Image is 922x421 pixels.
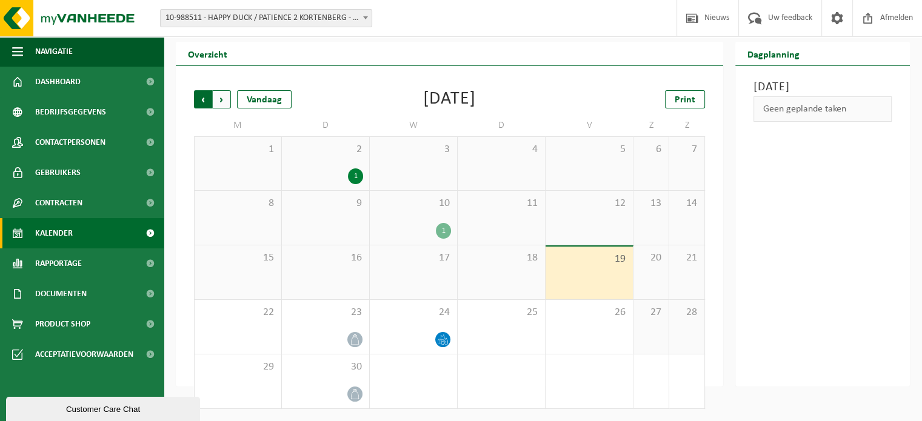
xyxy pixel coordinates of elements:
div: 1 [348,168,363,184]
td: Z [633,114,669,136]
span: 15 [201,251,275,265]
span: 1 [201,143,275,156]
span: 17 [376,251,451,265]
div: Geen geplande taken [753,96,892,122]
span: 23 [288,306,363,319]
span: 27 [640,306,663,319]
span: 7 [675,143,698,156]
div: [DATE] [423,90,476,108]
td: V [546,114,633,136]
h3: [DATE] [753,78,892,96]
span: Contracten [35,188,82,218]
span: 4 [464,143,539,156]
span: Documenten [35,279,87,309]
span: 22 [201,306,275,319]
a: Print [665,90,705,108]
h2: Dagplanning [735,42,812,65]
span: 6 [640,143,663,156]
span: 24 [376,306,451,319]
span: 19 [552,253,627,266]
iframe: chat widget [6,394,202,421]
span: 26 [552,306,627,319]
span: Acceptatievoorwaarden [35,339,133,370]
span: 10-988511 - HAPPY DUCK / PATIENCE 2 KORTENBERG - EVERBERG [160,9,372,27]
span: 13 [640,197,663,210]
span: 28 [675,306,698,319]
span: Kalender [35,218,73,248]
span: Rapportage [35,248,82,279]
span: 16 [288,251,363,265]
span: 11 [464,197,539,210]
span: 30 [288,360,363,374]
td: W [370,114,458,136]
div: Vandaag [237,90,292,108]
span: 10 [376,197,451,210]
span: Bedrijfsgegevens [35,97,106,127]
span: 14 [675,197,698,210]
span: 3 [376,143,451,156]
span: Volgende [213,90,231,108]
span: Contactpersonen [35,127,105,157]
span: 25 [464,306,539,319]
h2: Overzicht [176,42,239,65]
span: 29 [201,360,275,374]
span: Vorige [194,90,212,108]
span: Gebruikers [35,157,81,188]
span: Print [675,95,695,105]
span: 18 [464,251,539,265]
span: 8 [201,197,275,210]
span: 20 [640,251,663,265]
span: 9 [288,197,363,210]
span: 21 [675,251,698,265]
td: Z [669,114,705,136]
td: D [282,114,370,136]
span: 10-988511 - HAPPY DUCK / PATIENCE 2 KORTENBERG - EVERBERG [161,10,372,27]
span: Dashboard [35,67,81,97]
span: Product Shop [35,309,90,339]
span: 5 [552,143,627,156]
div: 1 [436,223,451,239]
td: M [194,114,282,136]
span: Navigatie [35,36,73,67]
td: D [458,114,546,136]
span: 2 [288,143,363,156]
span: 12 [552,197,627,210]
